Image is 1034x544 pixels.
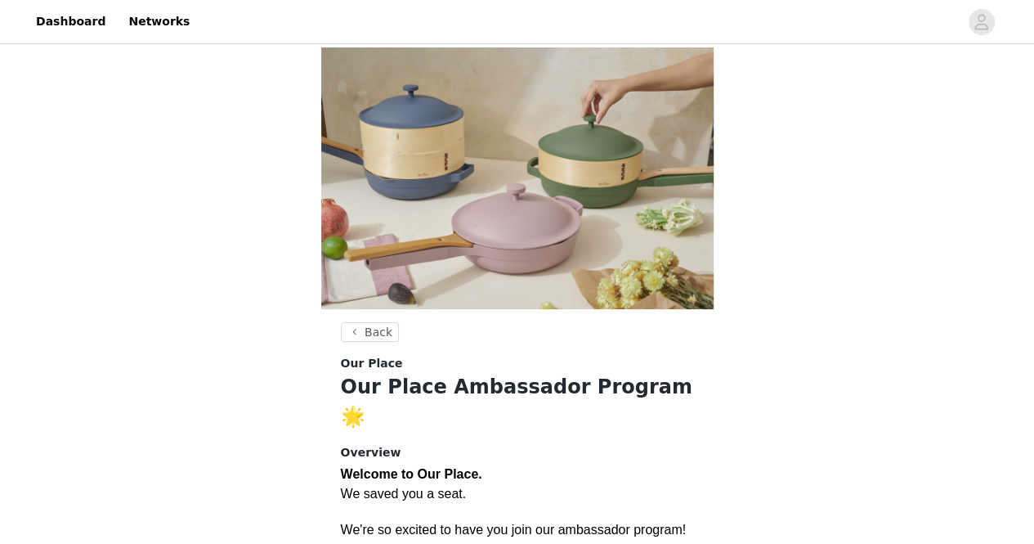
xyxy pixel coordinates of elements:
img: campaign image [321,47,714,309]
span: Our Place [341,355,403,372]
h1: Our Place Ambassador Program 🌟 [341,372,694,431]
button: Back [341,322,400,342]
a: Networks [119,3,199,40]
span: We saved you a seat. [341,487,467,501]
span: We're so excited to have you join our ambassador program! [341,523,687,537]
a: Dashboard [26,3,115,40]
div: avatar [974,9,989,35]
h4: Overview [341,444,694,461]
strong: Welcome to Our Place. [341,467,482,481]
